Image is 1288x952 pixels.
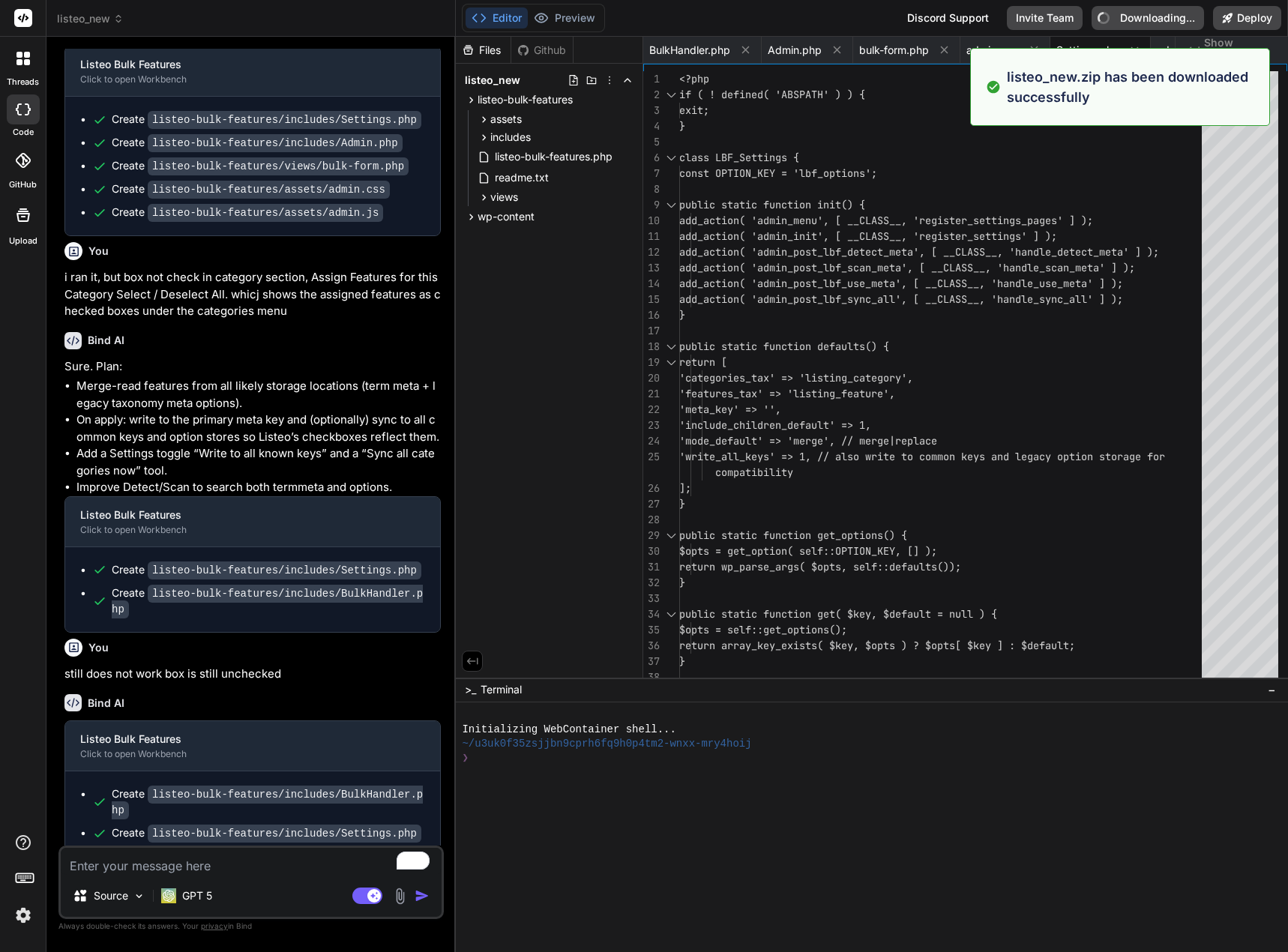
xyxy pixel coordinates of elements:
[65,721,416,771] button: Listeo Bulk FeaturesClick to open Workbench
[679,387,895,400] span: 'features_tax' => 'listing_feature',
[1007,67,1260,107] p: listeo_new.zip has been downloaded successfully
[643,606,660,622] div: 34
[161,888,176,903] img: GPT 5
[88,640,109,655] h6: You
[643,71,660,87] div: 1
[661,528,681,543] div: Click to collapse the range.
[148,561,421,579] code: listeo-bulk-features/includes/Settings.php
[986,67,1001,107] img: alert
[643,543,660,559] div: 30
[112,135,403,151] div: Create
[679,450,943,463] span: 'write_all_keys' => 1, // also write to comm
[80,748,401,760] div: Click to open Workbench
[148,204,383,222] code: listeo-bulk-features/assets/admin.js
[80,57,401,72] div: Listeo Bulk Features
[478,209,535,224] span: wp-content
[679,418,871,432] span: 'include_children_default' => 1,
[643,528,660,543] div: 29
[679,103,709,117] span: exit;
[643,166,660,181] div: 7
[643,276,660,292] div: 14
[511,43,573,58] div: Github
[478,92,573,107] span: listeo-bulk-features
[112,585,425,617] div: Create
[1265,678,1279,702] button: −
[112,112,421,127] div: Create
[57,11,124,26] span: listeo_new
[955,214,1093,227] span: er_settings_pages' ] );
[679,403,781,416] span: 'meta_key' => '',
[112,825,421,841] div: Create
[528,7,601,28] button: Preview
[679,151,799,164] span: class LBF_Settings {
[679,88,865,101] span: if ( ! defined( 'ABSPATH' ) ) {
[148,134,403,152] code: listeo-bulk-features/includes/Admin.php
[661,606,681,622] div: Click to collapse the range.
[715,466,793,479] span: compatibility
[643,433,660,449] div: 24
[679,371,913,385] span: 'categories_tax' => 'listing_category',
[643,496,660,512] div: 27
[133,890,145,903] img: Pick Models
[955,639,1075,652] span: [ $key ] : $default;
[679,214,955,227] span: add_action( 'admin_menu', [ __CLASS__, 'regist
[415,888,430,903] img: icon
[955,229,1057,243] span: er_settings' ] );
[112,181,390,197] div: Create
[679,340,889,353] span: public static function defaults() {
[94,888,128,903] p: Source
[112,786,425,818] div: Create
[949,560,961,573] span: );
[679,434,937,448] span: 'mode_default' => 'merge', // merge|replace
[643,418,660,433] div: 23
[679,528,907,542] span: public static function get_options() {
[661,87,681,103] div: Click to collapse the range.
[10,903,36,928] img: settings
[9,178,37,191] label: GitHub
[643,118,660,134] div: 4
[493,169,550,187] span: readme.txt
[643,575,660,591] div: 32
[679,654,685,668] span: }
[88,244,109,259] h6: You
[112,205,383,220] div: Create
[679,639,955,652] span: return array_key_exists( $key, $opts ) ? $opts
[679,497,685,510] span: }
[955,292,1123,306] span: SS__, 'handle_sync_all' ] );
[967,607,997,621] span: l ) {
[955,245,1159,259] span: CLASS__, 'handle_detect_meta' ] );
[679,198,865,211] span: public static function init() {
[643,622,660,638] div: 35
[679,245,955,259] span: add_action( 'admin_post_lbf_detect_meta', [ __
[679,544,937,558] span: $opts = get_option( self::OPTION_KEY, [] );
[643,402,660,418] div: 22
[643,386,660,402] div: 21
[465,682,476,697] span: >_
[64,358,441,376] p: Sure. Plan:
[643,307,660,323] div: 16
[112,562,421,578] div: Create
[679,481,691,495] span: ];
[768,43,822,58] span: Admin.php
[643,559,660,575] div: 31
[643,591,660,606] div: 33
[1268,682,1276,697] span: −
[679,72,709,85] span: <?php
[679,277,955,290] span: add_action( 'admin_post_lbf_use_meta', [ __CLA
[88,696,124,711] h6: Bind AI
[679,166,877,180] span: const OPTION_KEY = 'lbf_options';
[661,355,681,370] div: Click to collapse the range.
[649,43,730,58] span: BulkHandler.php
[643,197,660,213] div: 9
[643,244,660,260] div: 12
[182,888,212,903] p: GPT 5
[64,666,441,683] p: still does not work box is still unchecked
[679,229,955,243] span: add_action( 'admin_init', [ __CLASS__, 'regist
[76,412,441,445] li: On apply: write to the primary meta key and (optionally) sync to all common keys and option store...
[148,111,421,129] code: listeo-bulk-features/includes/Settings.php
[80,524,401,536] div: Click to open Workbench
[679,623,847,636] span: $opts = self::get_options();
[643,213,660,229] div: 10
[955,277,1123,290] span: SS__, 'handle_use_meta' ] );
[80,732,401,747] div: Listeo Bulk Features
